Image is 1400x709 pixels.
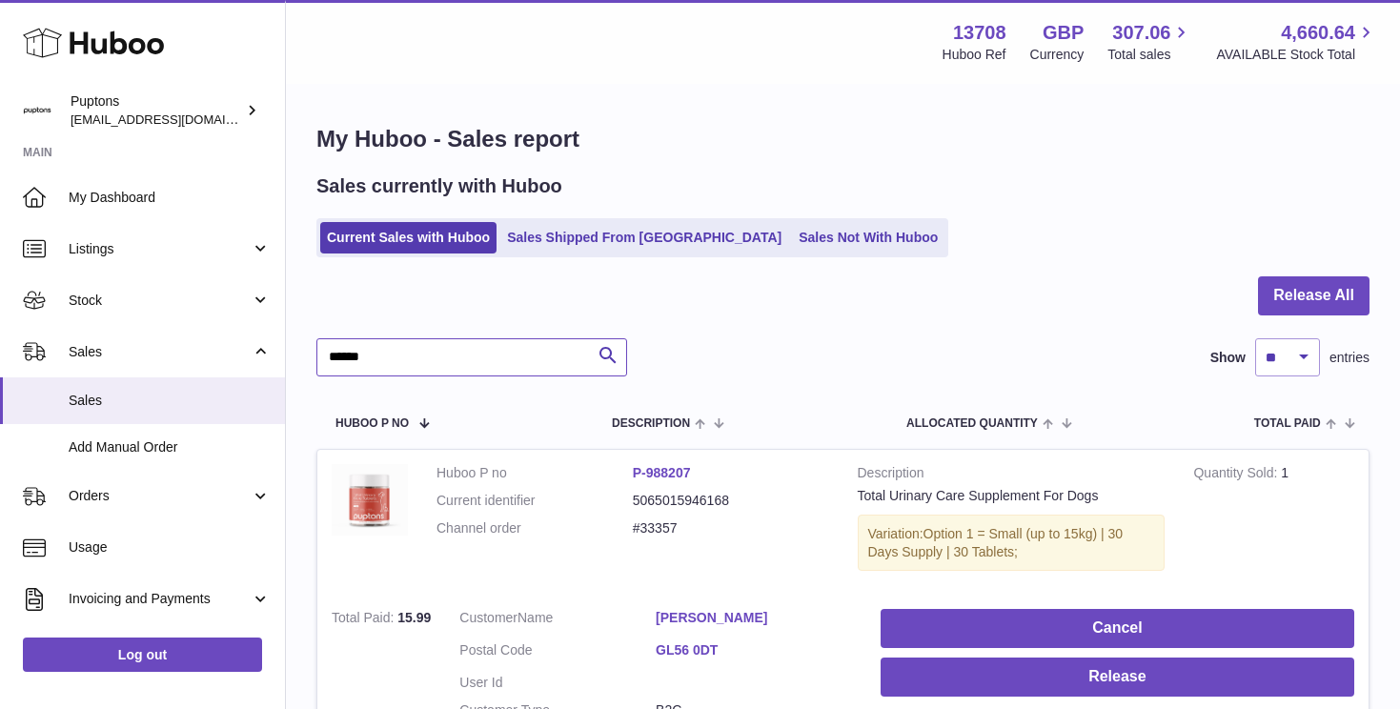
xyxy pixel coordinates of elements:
span: Total paid [1254,417,1321,430]
a: 4,660.64 AVAILABLE Stock Total [1216,20,1377,64]
strong: GBP [1043,20,1084,46]
div: Total Urinary Care Supplement For Dogs [858,487,1166,505]
dt: User Id [459,674,656,692]
a: 307.06 Total sales [1107,20,1192,64]
a: Current Sales with Huboo [320,222,497,253]
dt: Channel order [436,519,633,537]
span: Customer [459,610,517,625]
span: 4,660.64 [1281,20,1355,46]
span: Orders [69,487,251,505]
span: Description [612,417,690,430]
span: Stock [69,292,251,310]
div: Currency [1030,46,1085,64]
span: Listings [69,240,251,258]
button: Cancel [881,609,1354,648]
strong: Total Paid [332,610,397,630]
dt: Huboo P no [436,464,633,482]
span: Invoicing and Payments [69,590,251,608]
strong: Quantity Sold [1193,465,1281,485]
span: 307.06 [1112,20,1170,46]
span: Sales [69,343,251,361]
td: 1 [1179,450,1369,596]
h1: My Huboo - Sales report [316,124,1370,154]
span: Option 1 = Small (up to 15kg) | 30 Days Supply | 30 Tablets; [868,526,1124,559]
button: Release All [1258,276,1370,315]
img: TotalUrinaryCareTablets120.jpg [332,464,408,536]
a: Sales Not With Huboo [792,222,944,253]
span: My Dashboard [69,189,271,207]
span: [EMAIL_ADDRESS][DOMAIN_NAME] [71,111,280,127]
span: Sales [69,392,271,410]
img: hello@puptons.com [23,96,51,125]
a: [PERSON_NAME] [656,609,852,627]
dt: Current identifier [436,492,633,510]
span: Usage [69,538,271,557]
span: 15.99 [397,610,431,625]
span: Huboo P no [335,417,409,430]
div: Puptons [71,92,242,129]
span: Add Manual Order [69,438,271,456]
div: Variation: [858,515,1166,572]
span: AVAILABLE Stock Total [1216,46,1377,64]
h2: Sales currently with Huboo [316,173,562,199]
span: entries [1329,349,1370,367]
strong: Description [858,464,1166,487]
div: Huboo Ref [943,46,1006,64]
a: GL56 0DT [656,641,852,659]
button: Release [881,658,1354,697]
span: Total sales [1107,46,1192,64]
dt: Postal Code [459,641,656,664]
strong: 13708 [953,20,1006,46]
a: P-988207 [633,465,691,480]
label: Show [1210,349,1246,367]
span: ALLOCATED Quantity [906,417,1038,430]
dd: #33357 [633,519,829,537]
dt: Name [459,609,656,632]
a: Log out [23,638,262,672]
a: Sales Shipped From [GEOGRAPHIC_DATA] [500,222,788,253]
dd: 5065015946168 [633,492,829,510]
